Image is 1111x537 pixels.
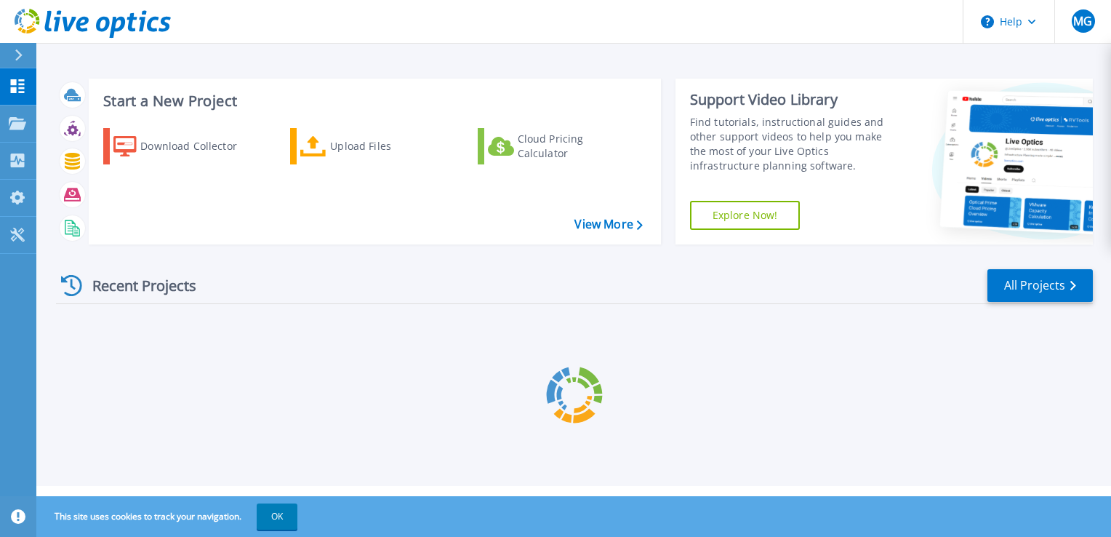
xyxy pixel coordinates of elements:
[290,128,452,164] a: Upload Files
[56,268,216,303] div: Recent Projects
[690,115,899,173] div: Find tutorials, instructional guides and other support videos to help you make the most of your L...
[518,132,634,161] div: Cloud Pricing Calculator
[690,201,801,230] a: Explore Now!
[987,269,1093,302] a: All Projects
[574,218,642,231] a: View More
[330,132,446,161] div: Upload Files
[478,128,640,164] a: Cloud Pricing Calculator
[690,90,899,109] div: Support Video Library
[140,132,257,161] div: Download Collector
[257,504,297,530] button: OK
[103,128,265,164] a: Download Collector
[103,93,642,109] h3: Start a New Project
[1073,15,1092,27] span: MG
[40,504,297,530] span: This site uses cookies to track your navigation.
